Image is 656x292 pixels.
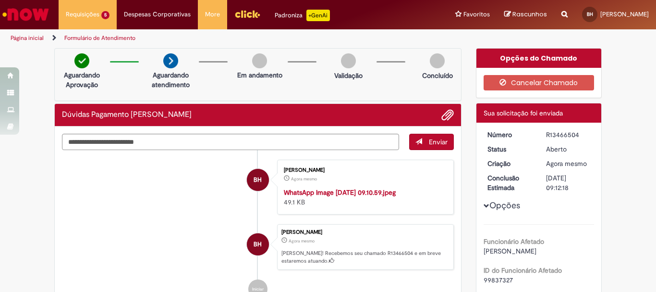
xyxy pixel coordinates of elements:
span: Rascunhos [512,10,547,19]
span: More [205,10,220,19]
p: Em andamento [237,70,282,80]
img: img-circle-grey.png [430,53,445,68]
p: Concluído [422,71,453,80]
span: Favoritos [463,10,490,19]
div: Aberto [546,144,591,154]
a: Formulário de Atendimento [64,34,135,42]
p: Aguardando Aprovação [59,70,105,89]
span: 5 [101,11,109,19]
span: [PERSON_NAME] [600,10,649,18]
div: Padroniza [275,10,330,21]
dt: Criação [480,159,539,168]
b: Funcionário Afetado [484,237,544,246]
div: [PERSON_NAME] [281,229,449,235]
div: [DATE] 09:12:18 [546,173,591,192]
div: Bruna Hedel [247,169,269,191]
span: Agora mesmo [546,159,587,168]
dt: Conclusão Estimada [480,173,539,192]
div: 49.1 KB [284,188,444,207]
p: +GenAi [306,10,330,21]
div: R13466504 [546,130,591,140]
img: img-circle-grey.png [341,53,356,68]
span: Requisições [66,10,99,19]
span: BH [254,168,262,191]
dt: Status [480,144,539,154]
li: Bruna Hedel [62,224,454,270]
div: Opções do Chamado [476,49,602,68]
p: [PERSON_NAME]! Recebemos seu chamado R13466504 e em breve estaremos atuando. [281,250,449,265]
p: Validação [334,71,363,80]
time: 01/09/2025 09:12:12 [291,176,317,182]
span: Enviar [429,138,448,146]
p: Aguardando atendimento [147,70,194,89]
img: img-circle-grey.png [252,53,267,68]
span: Agora mesmo [289,238,315,244]
img: check-circle-green.png [74,53,89,68]
a: Página inicial [11,34,44,42]
time: 01/09/2025 09:12:14 [289,238,315,244]
img: click_logo_yellow_360x200.png [234,7,260,21]
ul: Trilhas de página [7,29,430,47]
span: BH [587,11,593,17]
span: 99837327 [484,276,513,284]
h2: Dúvidas Pagamento de Salário Histórico de tíquete [62,111,192,119]
div: Bruna Hedel [247,233,269,255]
img: arrow-next.png [163,53,178,68]
button: Adicionar anexos [441,109,454,121]
img: ServiceNow [1,5,50,24]
span: Despesas Corporativas [124,10,191,19]
span: [PERSON_NAME] [484,247,536,255]
span: BH [254,233,262,256]
a: WhatsApp Image [DATE] 09.10.59.jpeg [284,188,396,197]
textarea: Digite sua mensagem aqui... [62,134,399,150]
div: [PERSON_NAME] [284,167,444,173]
div: 01/09/2025 09:12:14 [546,159,591,168]
b: ID do Funcionário Afetado [484,266,562,275]
button: Enviar [409,134,454,150]
span: Sua solicitação foi enviada [484,109,563,117]
button: Cancelar Chamado [484,75,595,90]
a: Rascunhos [504,10,547,19]
span: Agora mesmo [291,176,317,182]
dt: Número [480,130,539,140]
